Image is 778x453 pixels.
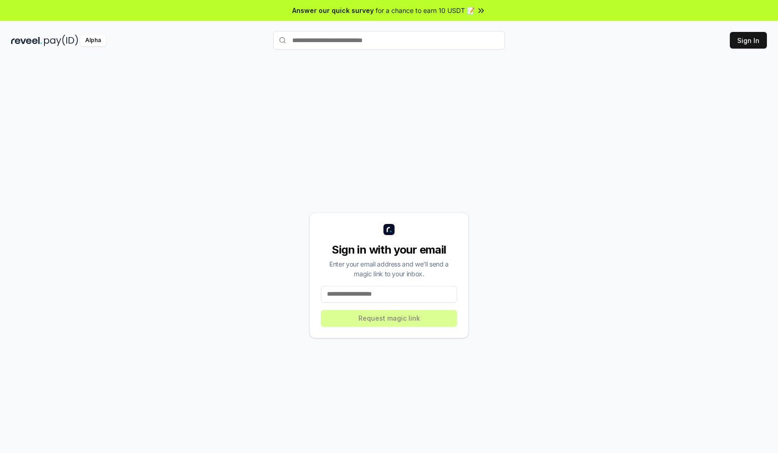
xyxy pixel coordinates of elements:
[11,35,42,46] img: reveel_dark
[80,35,106,46] div: Alpha
[376,6,475,15] span: for a chance to earn 10 USDT 📝
[292,6,374,15] span: Answer our quick survey
[383,224,395,235] img: logo_small
[321,242,457,257] div: Sign in with your email
[730,32,767,49] button: Sign In
[321,259,457,279] div: Enter your email address and we’ll send a magic link to your inbox.
[44,35,78,46] img: pay_id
